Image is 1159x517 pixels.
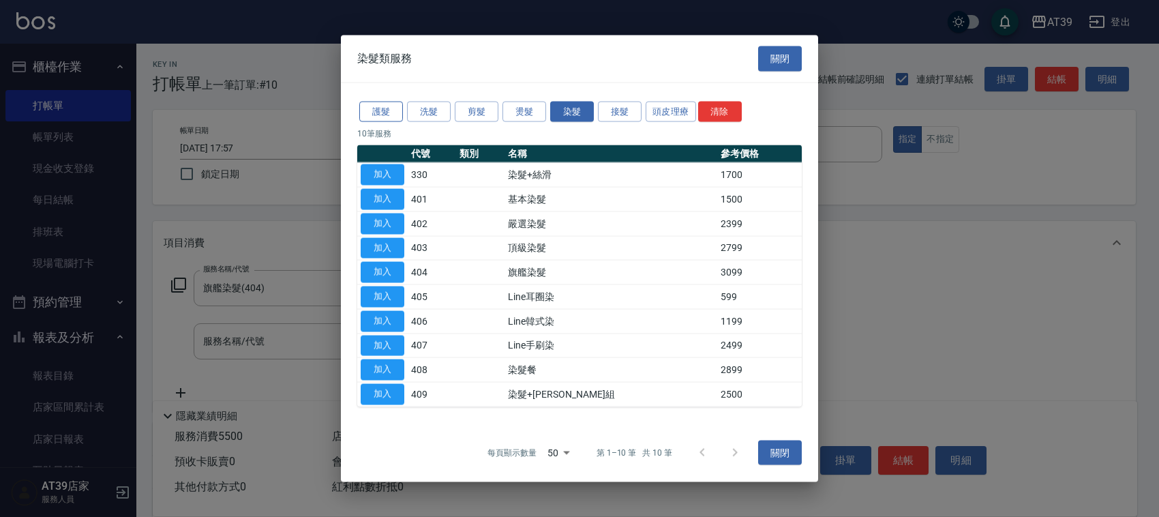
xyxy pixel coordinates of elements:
[408,211,456,236] td: 402
[717,382,802,407] td: 2500
[408,145,456,163] th: 代號
[758,440,802,465] button: 關閉
[717,284,802,309] td: 599
[717,357,802,382] td: 2899
[550,101,594,122] button: 染髮
[408,260,456,284] td: 404
[361,286,404,308] button: 加入
[502,101,546,122] button: 燙髮
[408,284,456,309] td: 405
[408,382,456,407] td: 409
[717,145,802,163] th: 參考價格
[361,335,404,356] button: 加入
[505,382,717,407] td: 染髮+[PERSON_NAME]組
[505,145,717,163] th: 名稱
[408,236,456,261] td: 403
[717,162,802,187] td: 1700
[505,309,717,334] td: Line韓式染
[717,334,802,358] td: 2499
[505,284,717,309] td: Line耳圈染
[408,162,456,187] td: 330
[408,309,456,334] td: 406
[505,334,717,358] td: Line手刷染
[357,52,412,65] span: 染髮類服務
[357,128,802,140] p: 10 筆服務
[597,446,672,458] p: 第 1–10 筆 共 10 筆
[698,101,742,122] button: 清除
[505,187,717,211] td: 基本染髮
[361,164,404,186] button: 加入
[361,237,404,258] button: 加入
[361,262,404,283] button: 加入
[455,101,498,122] button: 剪髮
[361,384,404,405] button: 加入
[456,145,505,163] th: 類別
[361,310,404,331] button: 加入
[598,101,642,122] button: 接髮
[408,357,456,382] td: 408
[407,101,451,122] button: 洗髮
[487,446,537,458] p: 每頁顯示數量
[408,187,456,211] td: 401
[717,187,802,211] td: 1500
[542,434,575,471] div: 50
[646,101,696,122] button: 頭皮理療
[758,46,802,72] button: 關閉
[505,357,717,382] td: 染髮餐
[408,334,456,358] td: 407
[505,211,717,236] td: 嚴選染髮
[361,189,404,210] button: 加入
[717,309,802,334] td: 1199
[505,162,717,187] td: 染髮+絲滑
[717,236,802,261] td: 2799
[359,101,403,122] button: 護髮
[361,213,404,234] button: 加入
[717,260,802,284] td: 3099
[505,236,717,261] td: 頂級染髮
[717,211,802,236] td: 2399
[505,260,717,284] td: 旗艦染髮
[361,359,404,381] button: 加入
